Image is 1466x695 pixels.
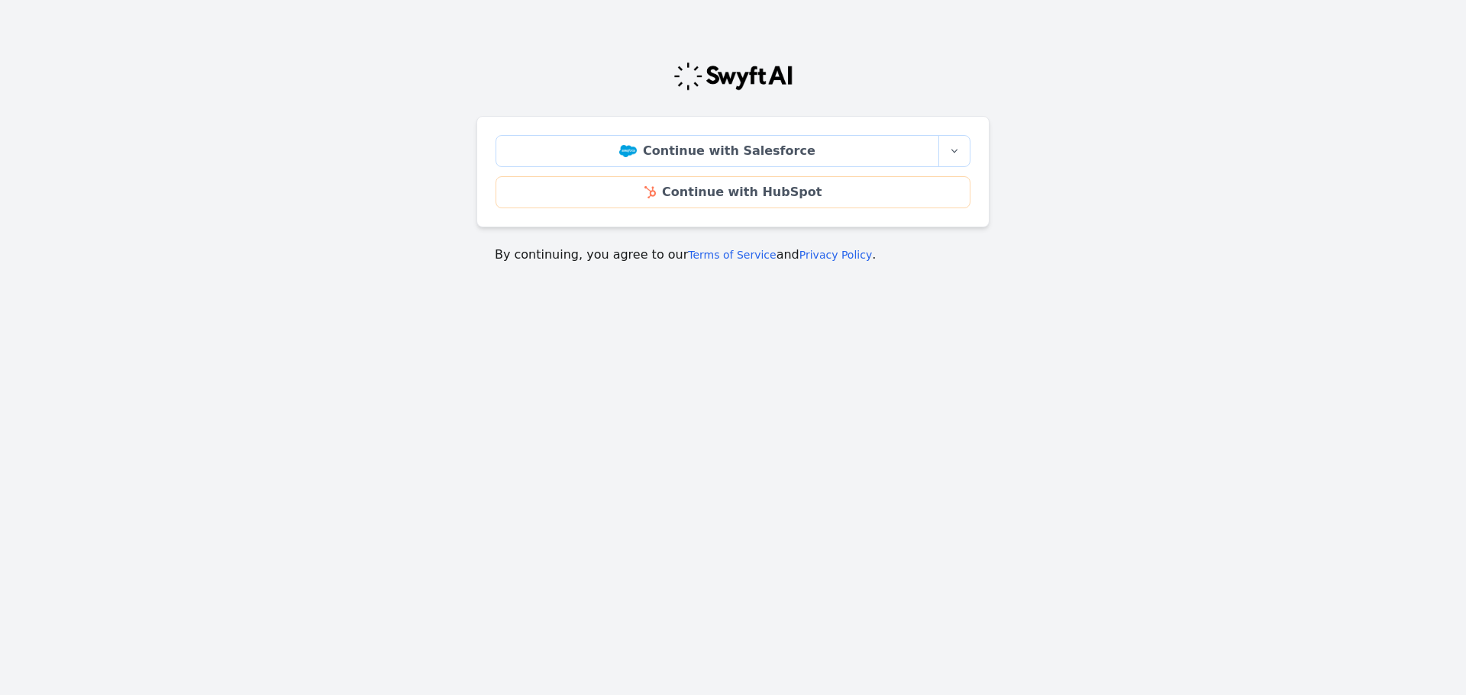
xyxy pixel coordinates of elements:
[496,135,939,167] a: Continue with Salesforce
[644,186,656,198] img: HubSpot
[673,61,793,92] img: Swyft Logo
[619,145,637,157] img: Salesforce
[496,176,970,208] a: Continue with HubSpot
[495,246,971,264] p: By continuing, you agree to our and .
[799,249,872,261] a: Privacy Policy
[688,249,776,261] a: Terms of Service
